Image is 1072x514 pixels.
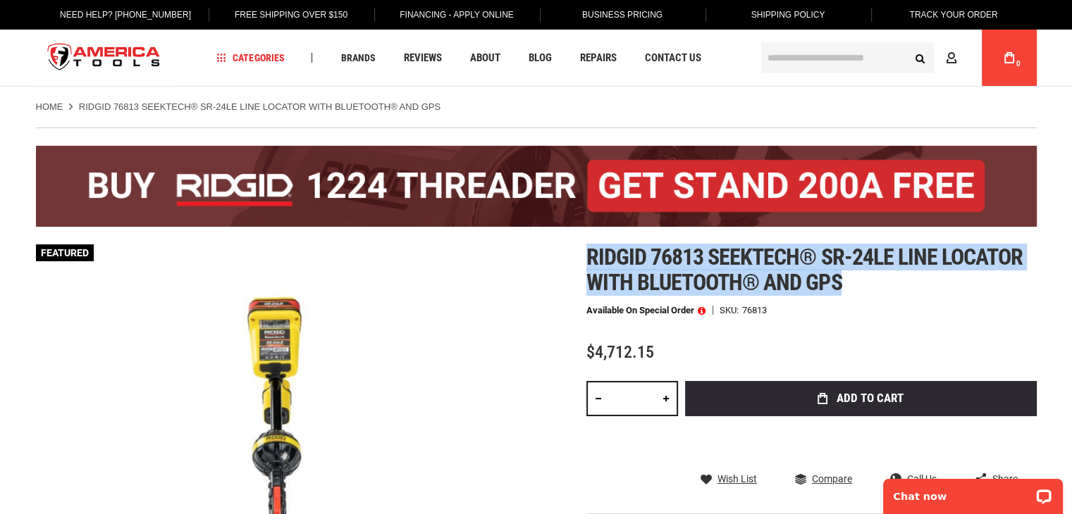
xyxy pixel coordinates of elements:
[837,392,904,404] span: Add to Cart
[579,53,616,63] span: Repairs
[463,49,506,68] a: About
[720,306,742,315] strong: SKU
[638,49,707,68] a: Contact Us
[644,53,701,63] span: Contact Us
[1016,60,1021,68] span: 0
[874,470,1072,514] iframe: LiveChat chat widget
[742,306,767,315] div: 76813
[36,32,173,84] a: store logo
[334,49,381,68] a: Brands
[717,474,757,484] span: Wish List
[36,101,63,113] a: Home
[79,101,440,112] strong: RIDGID 76813 SEEKTECH® SR-24LE LINE LOCATOR WITH BLUETOOTH® AND GPS
[397,49,448,68] a: Reviews
[907,44,934,71] button: Search
[340,53,375,63] span: Brands
[996,30,1023,86] a: 0
[403,53,441,63] span: Reviews
[573,49,622,68] a: Repairs
[701,472,757,485] a: Wish List
[586,306,706,315] p: Available on Special Order
[682,420,1040,461] iframe: Secure express checkout frame
[795,472,852,485] a: Compare
[469,53,500,63] span: About
[586,244,1023,296] span: Ridgid 76813 seektech® sr-24le line locator with bluetooth® and gps
[586,342,654,362] span: $4,712.15
[216,53,284,63] span: Categories
[36,32,173,84] img: America Tools
[812,474,852,484] span: Compare
[685,381,1037,416] button: Add to Cart
[528,53,551,63] span: Blog
[751,10,825,20] span: Shipping Policy
[522,49,557,68] a: Blog
[36,146,1037,227] img: BOGO: Buy the RIDGID® 1224 Threader (26092), get the 92467 200A Stand FREE!
[210,49,290,68] a: Categories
